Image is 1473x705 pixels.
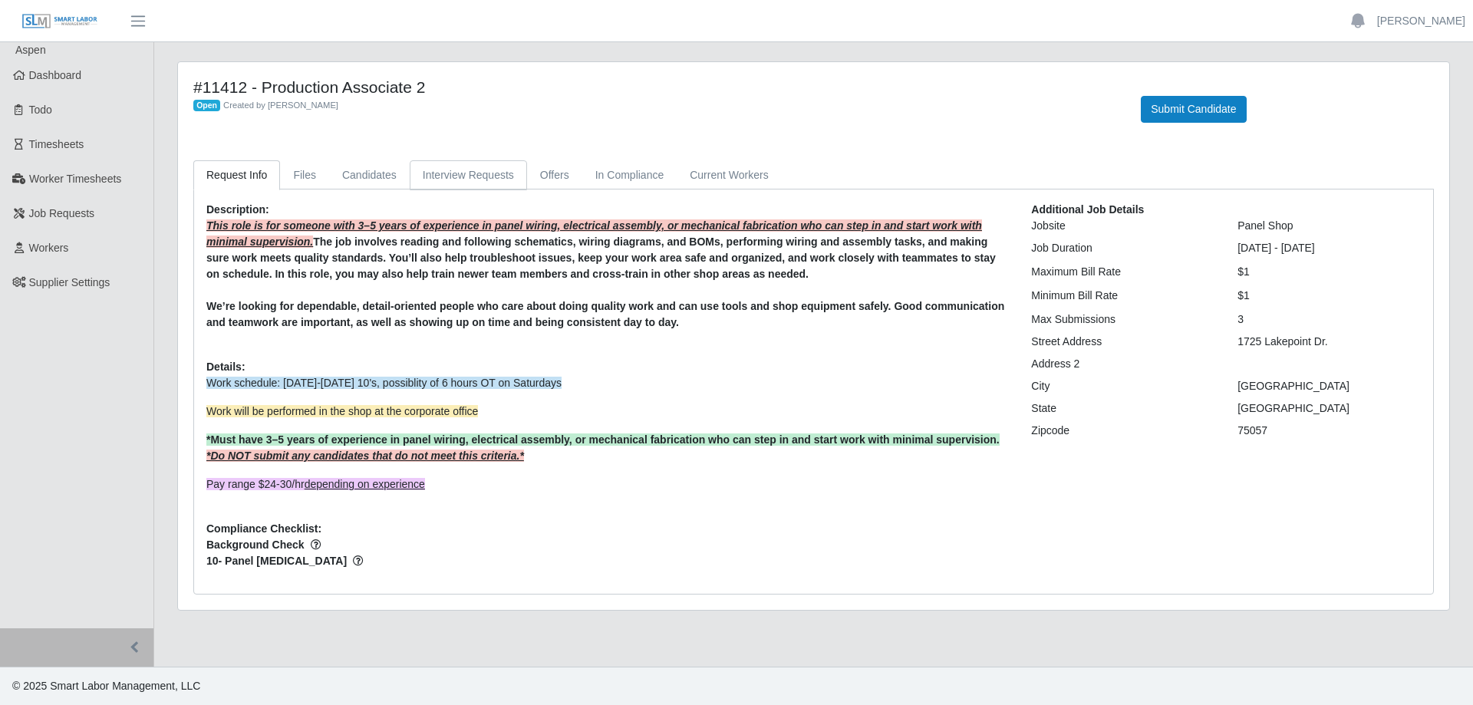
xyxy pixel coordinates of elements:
[280,160,329,190] a: Files
[1020,356,1226,372] div: Address 2
[193,77,1118,97] h4: #11412 - Production Associate 2
[1226,378,1432,394] div: [GEOGRAPHIC_DATA]
[410,160,527,190] a: Interview Requests
[206,537,1008,553] span: Background Check
[677,160,781,190] a: Current Workers
[1226,334,1432,350] div: 1725 Lakepoint Dr.
[1141,96,1246,123] button: Submit Candidate
[1020,334,1226,350] div: Street Address
[582,160,677,190] a: In Compliance
[206,553,1008,569] span: 10- Panel [MEDICAL_DATA]
[12,680,200,692] span: © 2025 Smart Labor Management, LLC
[1377,13,1465,29] a: [PERSON_NAME]
[206,478,425,490] span: Pay range $24-30/hr
[206,405,478,417] span: Work will be performed in the shop at the corporate office
[1226,400,1432,417] div: [GEOGRAPHIC_DATA]
[1020,288,1226,304] div: Minimum Bill Rate
[1226,288,1432,304] div: $1
[206,236,996,280] strong: The job involves reading and following schematics, wiring diagrams, and BOMs, performing wiring a...
[193,160,280,190] a: Request Info
[206,450,524,462] span: *Do NOT submit any candidates that do not meet this criteria.*
[15,44,46,56] span: Aspen
[29,138,84,150] span: Timesheets
[1020,311,1226,328] div: Max Submissions
[223,100,338,110] span: Created by [PERSON_NAME]
[29,104,52,116] span: Todo
[329,160,410,190] a: Candidates
[1020,240,1226,256] div: Job Duration
[1020,264,1226,280] div: Maximum Bill Rate
[206,377,562,389] span: Work schedule: [DATE]-[DATE] 10's, possiblity of 6 hours OT on Saturdays
[206,300,1004,328] strong: We’re looking for dependable, detail-oriented people who care about doing quality work and can us...
[29,173,121,185] span: Worker Timesheets
[21,13,98,30] img: SLM Logo
[1226,423,1432,439] div: 75057
[206,522,321,535] b: Compliance Checklist:
[1226,218,1432,234] div: Panel Shop
[29,276,110,288] span: Supplier Settings
[1020,423,1226,439] div: Zipcode
[29,207,95,219] span: Job Requests
[1226,240,1432,256] div: [DATE] - [DATE]
[305,478,425,490] span: depending on experience
[1226,264,1432,280] div: $1
[206,203,269,216] b: Description:
[1020,378,1226,394] div: City
[527,160,582,190] a: Offers
[1020,218,1226,234] div: Jobsite
[1020,400,1226,417] div: State
[193,100,220,112] span: Open
[206,361,245,373] b: Details:
[1031,203,1144,216] b: Additional Job Details
[29,69,82,81] span: Dashboard
[1226,311,1432,328] div: 3
[29,242,69,254] span: Workers
[206,433,1000,446] span: *Must have 3–5 years of experience in panel wiring, electrical assembly, or mechanical fabricatio...
[206,219,982,248] strong: This role is for someone with 3–5 years of experience in panel wiring, electrical assembly, or me...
